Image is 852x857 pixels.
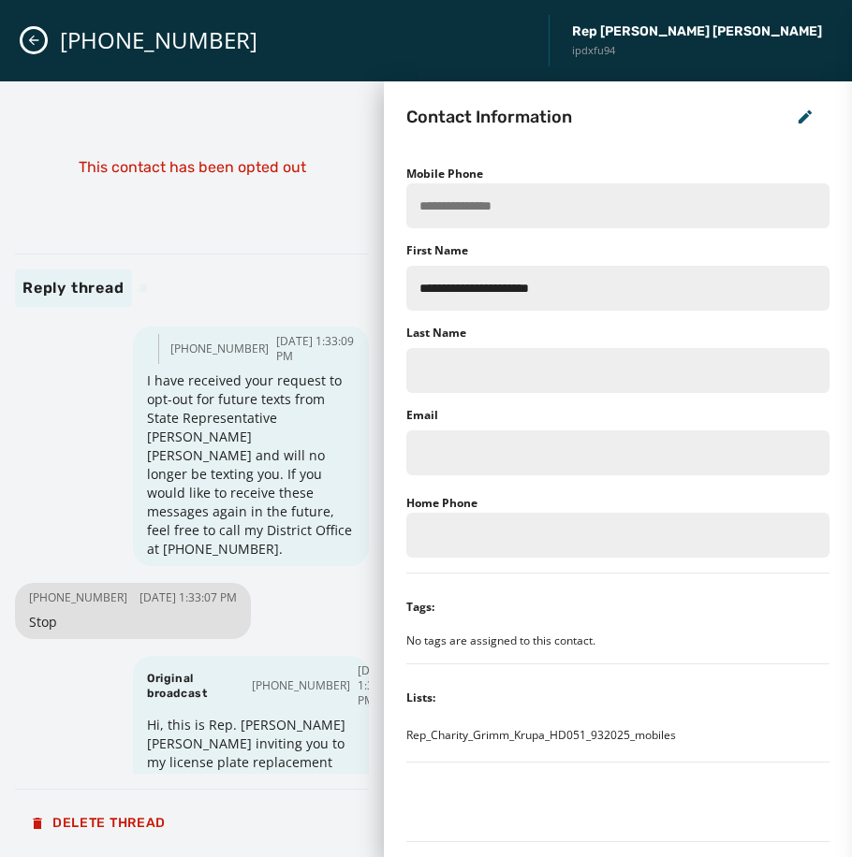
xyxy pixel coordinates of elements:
[406,690,435,705] div: Lists:
[406,728,676,743] span: Rep_Charity_Grimm_Krupa_HD051_932025_mobiles
[358,663,396,708] span: [DATE] 1:30:28 PM
[406,495,477,511] label: Home Phone
[406,166,483,182] label: Mobile Phone
[406,104,572,130] h2: Contact Information
[406,408,438,423] label: Email
[572,43,822,59] span: ipdxfu94
[406,600,434,615] div: Tags:
[406,633,830,648] div: No tags are assigned to this contact.
[406,326,466,341] label: Last Name
[572,22,822,41] span: Rep [PERSON_NAME] [PERSON_NAME]
[406,243,468,258] label: First Name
